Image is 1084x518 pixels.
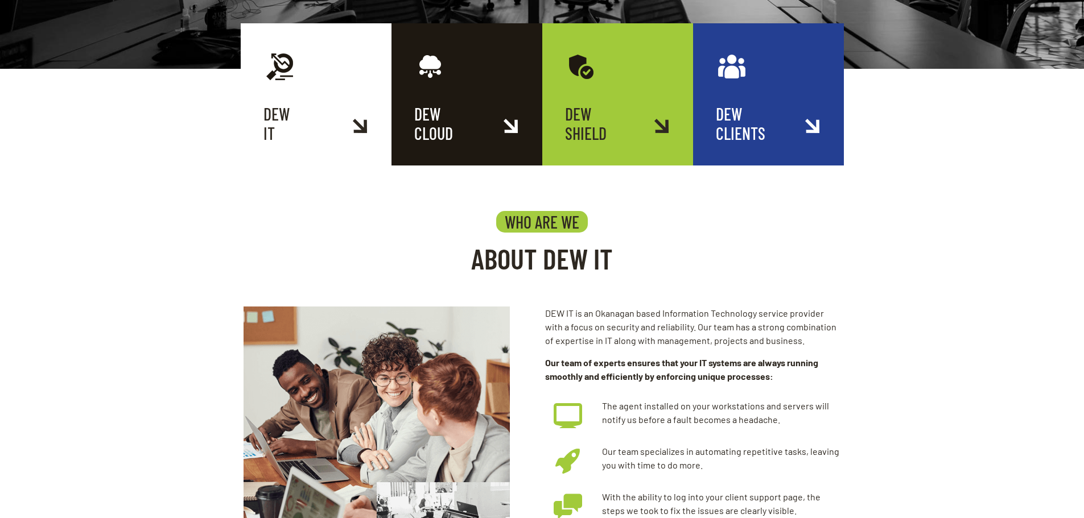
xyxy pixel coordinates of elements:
a: DEWCLIENTS [693,23,844,165]
p: DEW IT is an Okanagan based Information Technology service provider with a focus on security and ... [545,306,840,347]
div: The agent installed on your workstations and servers will notify us before a fault becomes a head... [602,399,840,426]
div: Our team specializes in automating repetitive tasks, leaving you with time to do more. [602,445,840,472]
a: DEWSHIELD [542,23,693,165]
div: With the ability to log into your client support page, the steps we took to fix the issues are cl... [602,490,840,517]
a: DEWIT [241,23,391,165]
strong: Our team of experts ensures that your IT systems are always running smoothly and efficiently by e... [545,357,818,382]
a: DEWCLOUD [391,23,542,165]
h2: ABOUT DEW IT [347,241,737,275]
h4: WHO ARE WE [496,211,588,233]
